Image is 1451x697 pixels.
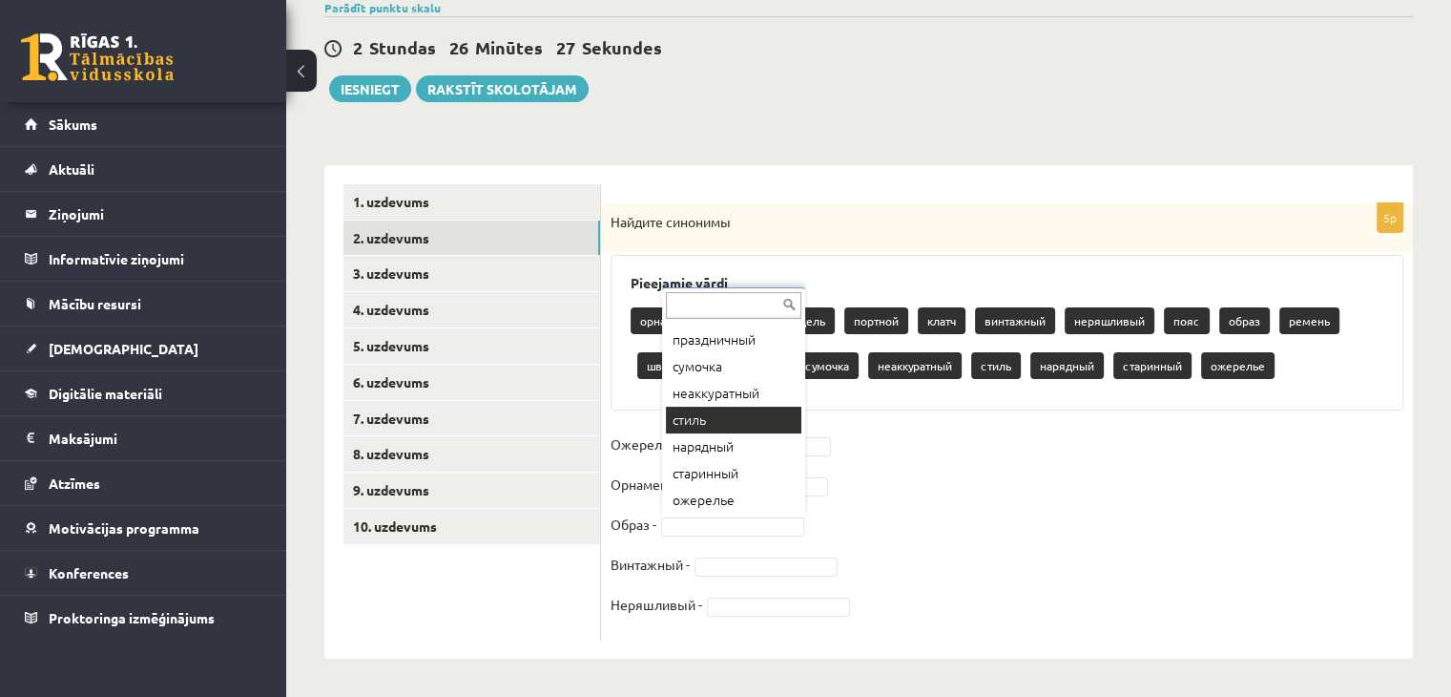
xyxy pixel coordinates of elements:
div: старинный [666,460,801,487]
div: сумочка [666,353,801,380]
div: праздничный [666,327,801,353]
div: нарядный [666,433,801,460]
div: неаккуратный [666,380,801,407]
div: стиль [666,407,801,433]
div: ожерелье [666,487,801,514]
